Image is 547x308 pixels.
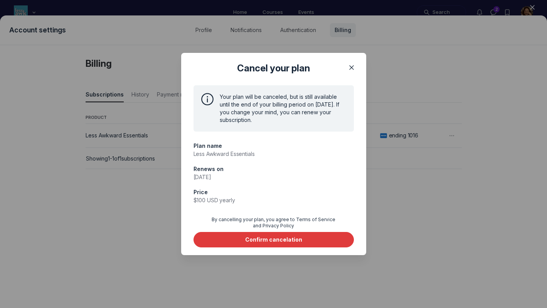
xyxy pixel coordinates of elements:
button: Close [346,62,357,73]
button: Confirm cancelation [194,232,354,247]
span: By cancelling your plan, you agree to Terms of Service and Privacy Policy [212,217,335,228]
span: Plan name [194,142,222,149]
p: [DATE] [194,173,354,181]
span: Your plan will be canceled, but is still available until the end of your billing period on [DATE]... [220,93,346,124]
p: $100 USD yearly [194,196,354,204]
span: Renews on [194,166,224,172]
span: Price [194,189,208,195]
h4: Cancel your plan [206,62,342,74]
div: Confirm cancelation [245,236,302,244]
p: Less Awkward Essentials [194,150,354,158]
